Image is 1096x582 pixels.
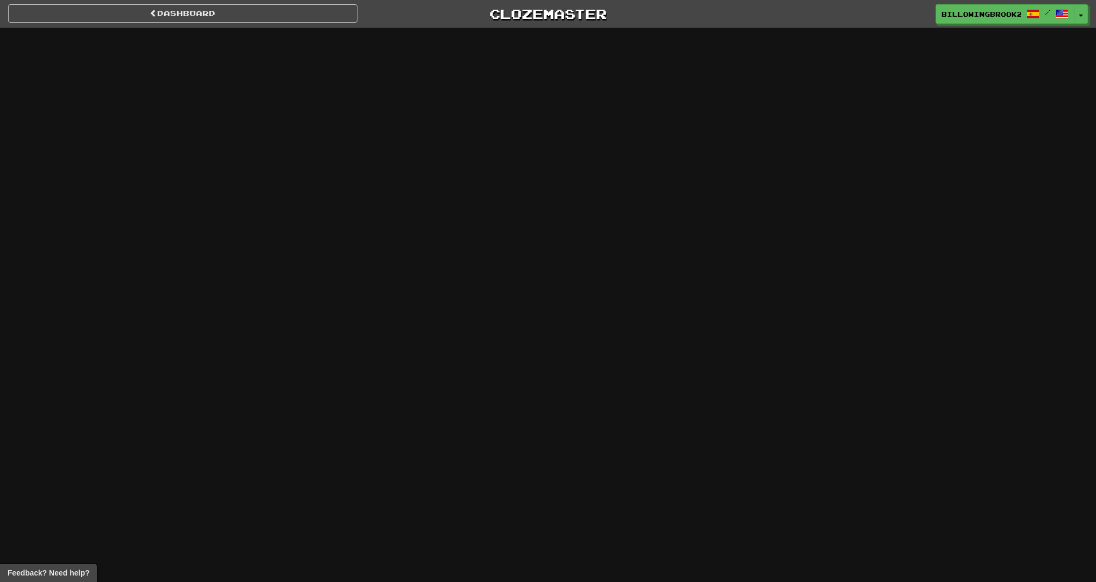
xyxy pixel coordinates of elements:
[942,9,1021,19] span: BillowingBrook2424
[1045,9,1050,16] span: /
[8,4,357,23] a: Dashboard
[8,567,89,578] span: Open feedback widget
[936,4,1074,24] a: BillowingBrook2424 /
[374,4,723,23] a: Clozemaster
